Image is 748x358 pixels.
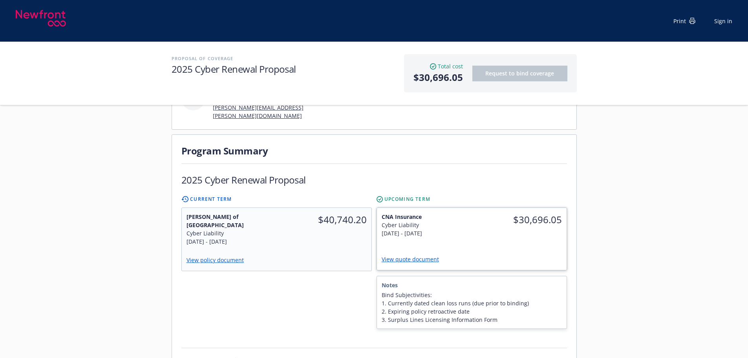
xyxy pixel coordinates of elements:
[281,213,367,227] span: $40,740.20
[438,62,463,70] span: Total cost
[172,62,396,75] h1: 2025 Cyber Renewal Proposal
[673,17,695,25] div: Print
[187,256,250,264] a: View policy document
[382,281,562,289] span: Notes
[187,229,272,237] div: Cyber Liability
[181,144,567,157] h1: Program Summary
[382,221,467,229] div: Cyber Liability
[382,291,562,324] span: Bind Subjectivities: 1. Currently dated clean loss runs (due prior to binding) 2. Expiring policy...
[190,196,232,203] span: Current Term
[472,66,567,81] button: Request to bind coverage
[476,213,562,227] span: $30,696.05
[172,54,396,62] h2: Proposal of coverage
[485,70,554,77] span: Request to bind coverage
[181,173,306,186] h1: 2025 Cyber Renewal Proposal
[382,255,445,263] a: View quote document
[384,196,431,203] span: Upcoming Term
[187,213,272,229] span: [PERSON_NAME] of [GEOGRAPHIC_DATA]
[413,70,463,84] span: $30,696.05
[187,237,272,246] div: [DATE] - [DATE]
[382,229,467,237] div: [DATE] - [DATE]
[382,213,467,221] span: CNA Insurance
[714,17,732,25] a: Sign in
